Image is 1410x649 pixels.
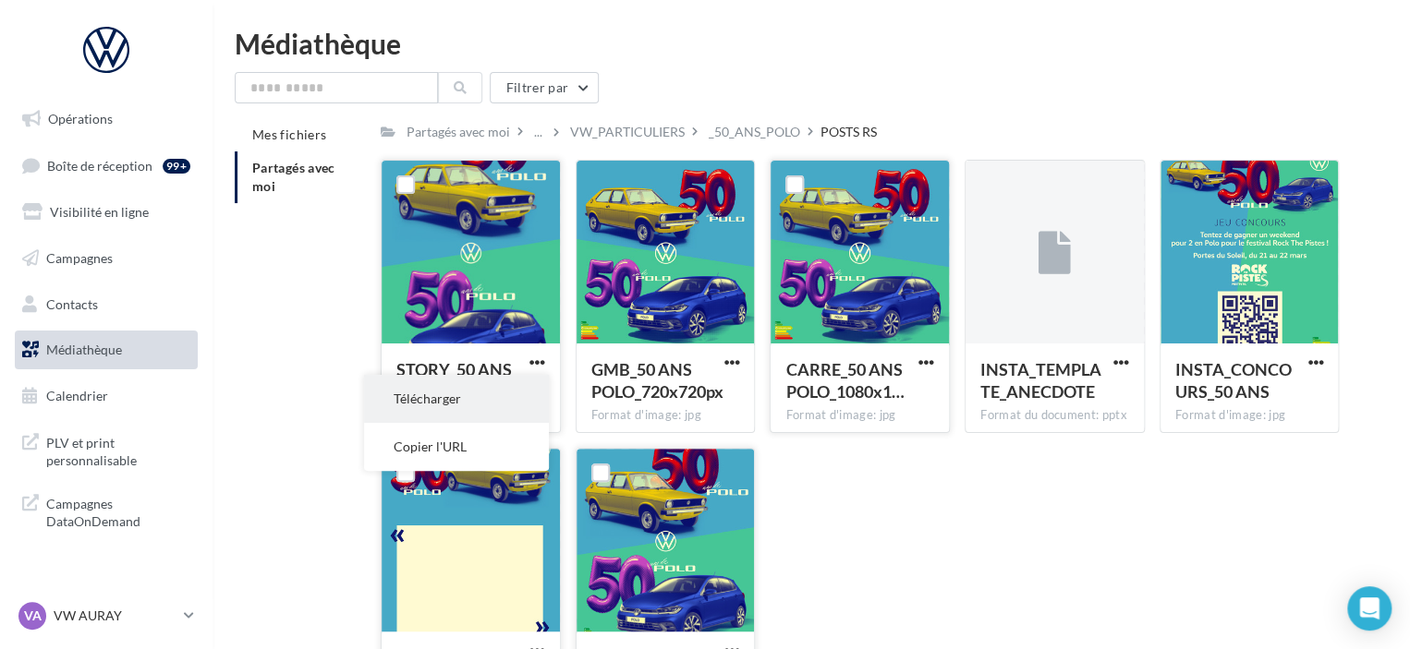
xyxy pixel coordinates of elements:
[709,123,800,141] div: _50_ANS_POLO
[24,607,42,625] span: VA
[252,126,326,142] span: Mes fichiers
[785,359,904,402] span: CARRE_50 ANS POLO_1080x1080px
[48,111,113,126] span: Opérations
[50,204,149,220] span: Visibilité en ligne
[15,598,198,633] a: VA VW AURAY
[980,407,1129,424] div: Format du document: pptx
[591,407,740,424] div: Format d'image: jpg
[1175,359,1292,402] span: INSTA_CONCOURS_50 ANS
[235,30,1388,57] div: Médiathèque
[570,123,685,141] div: VW_PARTICULIERS
[1347,586,1392,631] div: Open Intercom Messenger
[364,375,549,423] button: Télécharger
[54,607,176,625] p: VW AURAY
[11,193,201,232] a: Visibilité en ligne
[46,295,98,311] span: Contacts
[11,331,201,369] a: Médiathèque
[11,100,201,138] a: Opérations
[11,285,201,324] a: Contacts
[530,119,546,145] div: ...
[11,146,201,186] a: Boîte de réception99+
[163,159,190,174] div: 99+
[46,388,108,403] span: Calendrier
[490,72,599,103] button: Filtrer par
[46,250,113,266] span: Campagnes
[46,342,122,357] span: Médiathèque
[364,423,549,471] button: Copier l'URL
[11,484,201,538] a: Campagnes DataOnDemand
[46,430,190,470] span: PLV et print personnalisable
[591,359,723,402] span: GMB_50 ANS POLO_720x720px
[252,160,335,194] span: Partagés avec moi
[820,123,877,141] div: POSTS RS
[407,123,510,141] div: Partagés avec moi
[11,377,201,415] a: Calendrier
[11,239,201,278] a: Campagnes
[980,359,1101,402] span: INSTA_TEMPLATE_ANECDOTE
[11,423,201,477] a: PLV et print personnalisable
[47,157,152,173] span: Boîte de réception
[785,407,934,424] div: Format d'image: jpg
[396,359,539,402] span: STORY_50 ANS POLO_1080x1920p
[46,491,190,531] span: Campagnes DataOnDemand
[1175,407,1324,424] div: Format d'image: jpg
